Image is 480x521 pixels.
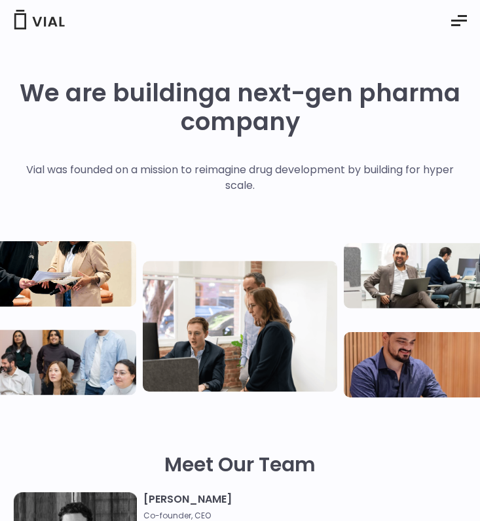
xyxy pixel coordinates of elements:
[13,10,65,29] img: Vial Logo
[441,5,477,37] button: Essential Addons Toggle Menu
[13,162,467,193] p: Vial was founded on a mission to reimagine drug development by building for hyper scale.
[13,78,467,136] h1: We are building a next-gen pharma company
[164,450,316,479] h2: Meet Our Team
[143,261,338,392] img: Group of three people standing around a computer looking at the screen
